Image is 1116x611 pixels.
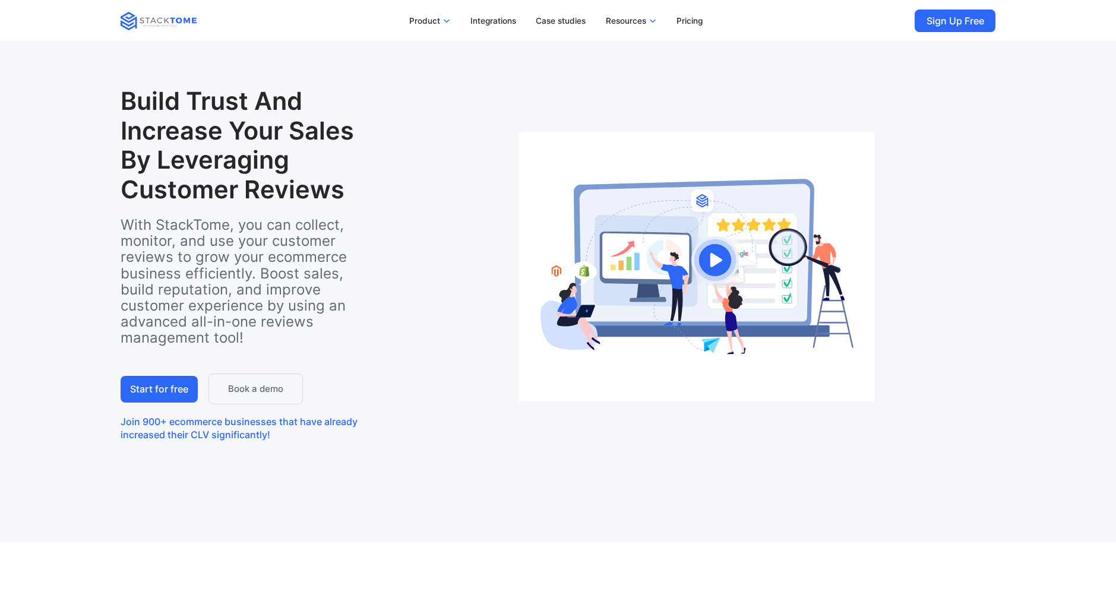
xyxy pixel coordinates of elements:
[528,10,593,32] a: Case studies
[606,15,646,26] p: Resources
[121,415,359,441] p: Join 900+ ecommerce businesses that have already increased their CLV significantly!
[676,15,703,26] p: Pricing
[536,15,586,26] p: Case studies
[401,10,458,32] a: Product
[470,15,516,26] p: Integrations
[121,217,359,346] p: With StackTome, you can collect, monitor, and use your customer reviews to grow your ecommerce bu...
[598,10,664,32] a: Resources
[915,10,995,32] a: Sign Up Free
[463,10,524,32] a: Integrations
[669,10,710,32] a: Pricing
[121,376,198,403] a: Start for free
[409,15,440,26] p: Product
[208,373,303,404] a: Book a demo
[121,87,359,205] h2: Build Trust And Increase Your Sales By Leveraging Customer Reviews
[398,132,995,401] a: open lightbox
